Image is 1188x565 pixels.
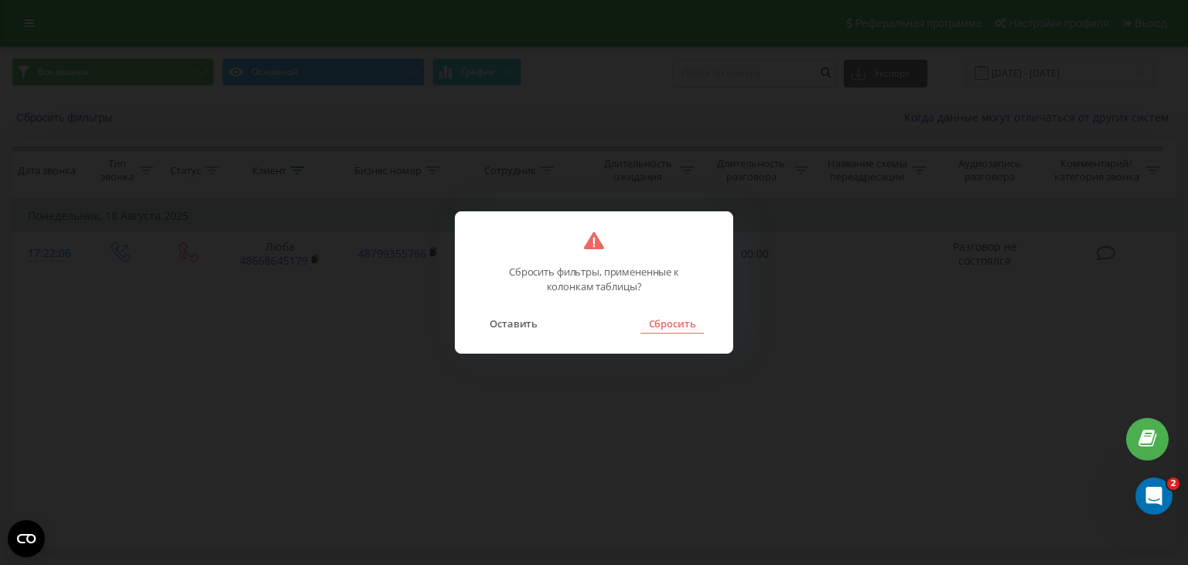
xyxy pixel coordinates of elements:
[1135,478,1173,515] iframe: Intercom live chat
[640,313,703,334] button: Сбросить
[482,313,545,334] button: Оставить
[496,249,692,294] p: Сбросить фильтры, примененные к колонкам таблицы?
[1167,478,1179,490] span: 2
[8,520,45,557] button: Open CMP widget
